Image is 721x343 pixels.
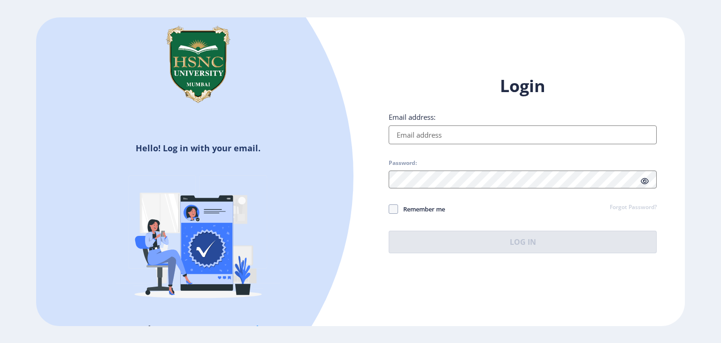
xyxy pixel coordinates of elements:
[151,17,245,111] img: hsnc.png
[389,75,657,97] h1: Login
[398,203,445,215] span: Remember me
[610,203,657,212] a: Forgot Password?
[389,159,417,167] label: Password:
[389,125,657,144] input: Email address
[116,157,280,322] img: Verified-rafiki.svg
[389,112,436,122] label: Email address:
[389,231,657,253] button: Log In
[43,322,353,337] h5: Don't have an account?
[237,322,280,336] a: Register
